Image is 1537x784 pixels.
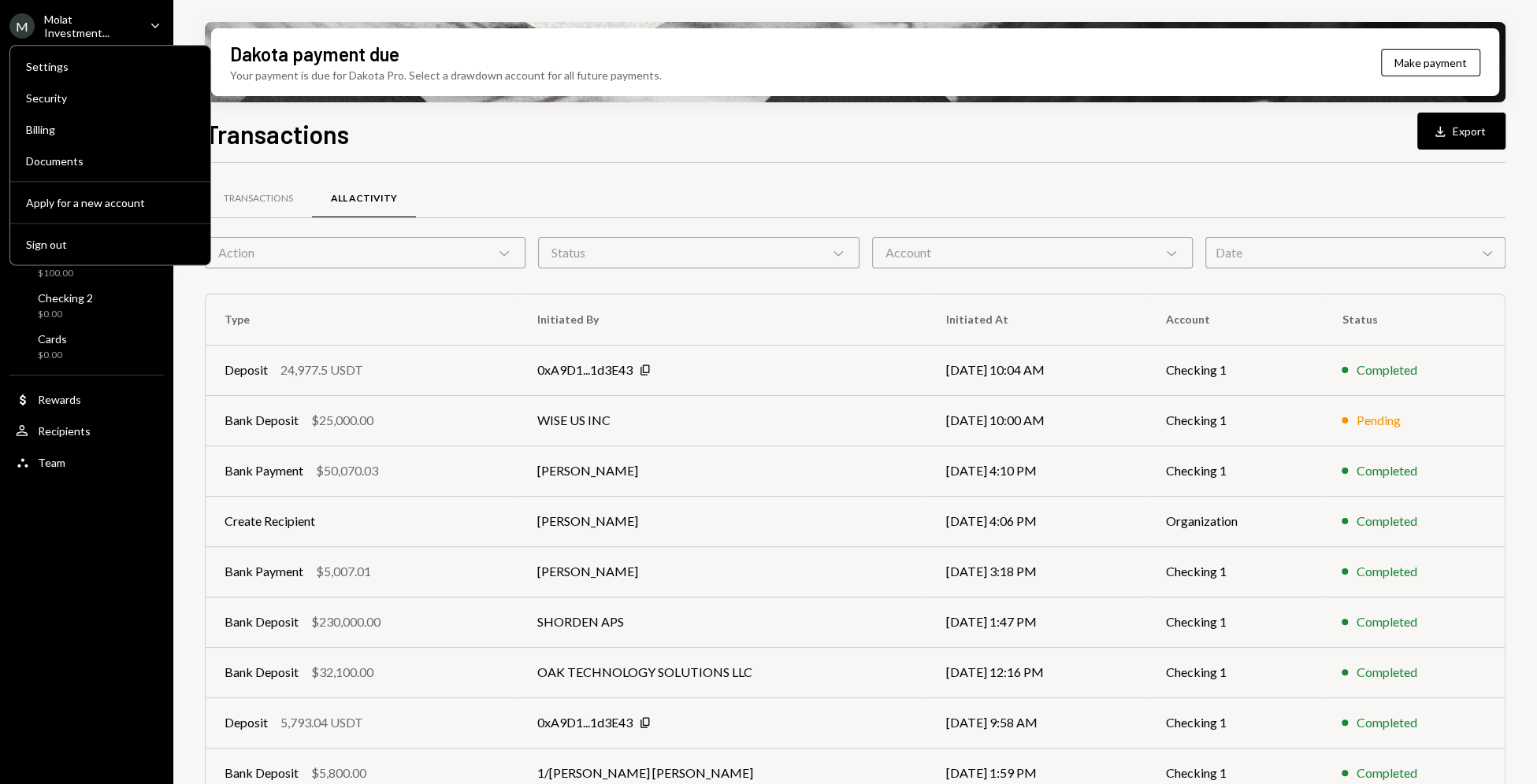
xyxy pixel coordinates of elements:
div: Deposit [225,713,268,732]
div: Molat Investment... [44,13,137,39]
button: Sign out [17,231,204,259]
td: [PERSON_NAME] [518,546,927,597]
div: Bank Deposit [225,612,299,631]
div: Deposit [225,361,268,379]
div: $50,070.03 [316,461,378,480]
div: Transactions [224,192,293,205]
a: All Activity [312,179,416,219]
div: $0.00 [38,349,67,362]
td: [DATE] 4:06 PM [927,496,1147,546]
a: Checking 2$0.00 [9,287,164,324]
a: Documents [17,146,204,175]
td: [PERSON_NAME] [518,446,927,496]
td: Checking 1 [1146,395,1323,446]
div: $0.00 [38,308,93,321]
td: [PERSON_NAME] [518,496,927,546]
div: Date [1205,237,1505,268]
td: Organization [1146,496,1323,546]
div: Completed [1356,461,1416,480]
th: Account [1146,294,1323,345]
div: Bank Payment [225,461,303,480]
div: Cards [38,332,67,346]
div: All Activity [331,192,397,205]
td: Checking 1 [1146,446,1323,496]
td: [DATE] 9:58 AM [927,697,1147,748]
div: $25,000.00 [311,411,373,430]
div: Completed [1356,663,1416,682]
div: Bank Deposit [225,411,299,430]
div: Billing [26,123,195,136]
td: Checking 1 [1146,597,1323,647]
div: $100.00 [38,267,82,280]
td: [DATE] 4:10 PM [927,446,1147,496]
button: Make payment [1381,49,1480,76]
td: [DATE] 10:00 AM [927,395,1147,446]
div: $5,007.01 [316,562,371,581]
td: Checking 1 [1146,546,1323,597]
div: $230,000.00 [311,612,381,631]
td: Checking 1 [1146,647,1323,697]
div: 0xA9D1...1d3E43 [537,713,633,732]
div: 5,793.04 USDT [280,713,363,732]
div: Completed [1356,562,1416,581]
div: Dakota payment due [230,41,399,67]
div: Apply for a new account [26,196,195,209]
div: Security [26,91,195,105]
a: Settings [17,52,204,80]
div: $32,100.00 [311,663,373,682]
a: Rewards [9,385,164,413]
td: WISE US INC [518,395,927,446]
div: Completed [1356,713,1416,732]
div: Action [205,237,525,268]
div: Completed [1356,512,1416,531]
td: Checking 1 [1146,697,1323,748]
div: Rewards [38,393,81,406]
td: [DATE] 10:04 AM [927,345,1147,395]
div: Pending [1356,411,1400,430]
a: Recipients [9,416,164,445]
div: Checking 2 [38,291,93,305]
button: Export [1417,113,1505,150]
div: Completed [1356,361,1416,379]
a: Transactions [205,179,312,219]
th: Initiated At [927,294,1147,345]
th: Status [1323,294,1505,345]
th: Initiated By [518,294,927,345]
td: [DATE] 3:18 PM [927,546,1147,597]
div: Bank Deposit [225,663,299,682]
th: Type [206,294,518,345]
div: Bank Deposit [225,764,299,782]
div: Bank Payment [225,562,303,581]
td: Checking 1 [1146,345,1323,395]
div: Sign out [26,238,195,251]
div: Team [38,456,65,469]
h1: Transactions [205,118,349,150]
div: 24,977.5 USDT [280,361,363,379]
td: Create Recipient [206,496,518,546]
a: Billing [17,115,204,143]
div: M [9,13,35,39]
div: Your payment is due for Dakota Pro. Select a drawdown account for all future payments. [230,67,662,83]
div: 0xA9D1...1d3E43 [537,361,633,379]
div: Completed [1356,612,1416,631]
td: SHORDEN APS [518,597,927,647]
a: Team [9,448,164,476]
div: Completed [1356,764,1416,782]
div: Recipients [38,424,91,438]
a: Security [17,83,204,112]
button: Apply for a new account [17,189,204,217]
a: Cards$0.00 [9,327,164,365]
td: [DATE] 1:47 PM [927,597,1147,647]
td: [DATE] 12:16 PM [927,647,1147,697]
div: Settings [26,60,195,73]
div: Account [872,237,1193,268]
div: $5,800.00 [311,764,366,782]
div: Documents [26,154,195,168]
td: OAK TECHNOLOGY SOLUTIONS LLC [518,647,927,697]
div: Status [538,237,859,268]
